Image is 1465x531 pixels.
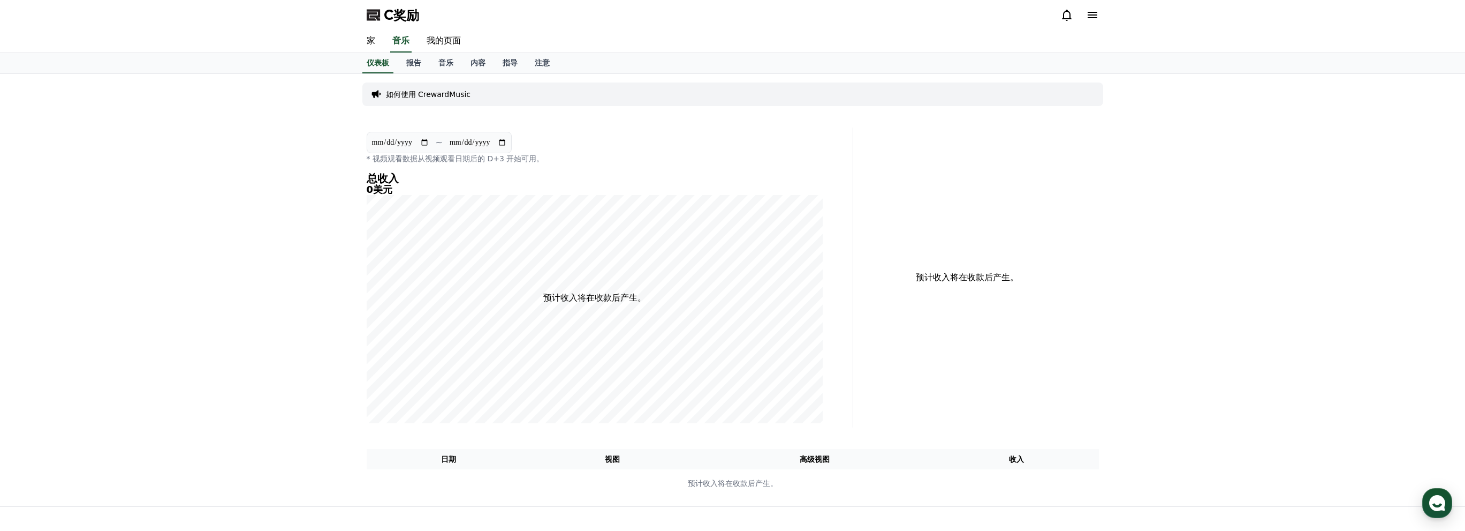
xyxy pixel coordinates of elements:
a: 音乐 [390,30,412,53]
font: * 视频观看数据从视频观看日期后的 D+3 开始可用。 [367,154,544,163]
font: 我的页面 [427,35,461,46]
font: 预计收入将在收款后产生。 [916,272,1019,282]
a: 仪表板 [362,53,393,73]
font: 内容 [470,58,485,67]
a: 我的页面 [418,30,469,53]
font: 如何使用 CrewardMusic [386,90,471,99]
font: ~ [436,137,443,147]
font: 注意 [535,58,550,67]
font: 收入 [1009,455,1024,463]
font: 仪表板 [367,58,389,67]
font: 预计收入将在收款后产生。 [688,479,778,488]
font: 0美元 [367,184,393,195]
font: 家 [367,35,375,46]
font: 日期 [441,455,456,463]
font: 高级视图 [800,455,830,463]
a: 家 [358,30,384,53]
font: 总收入 [367,172,399,185]
a: 指导 [494,53,526,73]
font: C奖励 [384,8,419,23]
a: 报告 [398,53,430,73]
font: 音乐 [392,35,409,46]
font: 指导 [503,58,518,67]
font: 报告 [406,58,421,67]
a: 音乐 [430,53,462,73]
font: 音乐 [438,58,453,67]
a: 内容 [462,53,494,73]
font: 预计收入将在收款后产生。 [543,293,646,303]
a: 注意 [526,53,558,73]
a: C奖励 [367,6,419,24]
a: 如何使用 CrewardMusic [386,89,471,100]
font: 视图 [605,455,620,463]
